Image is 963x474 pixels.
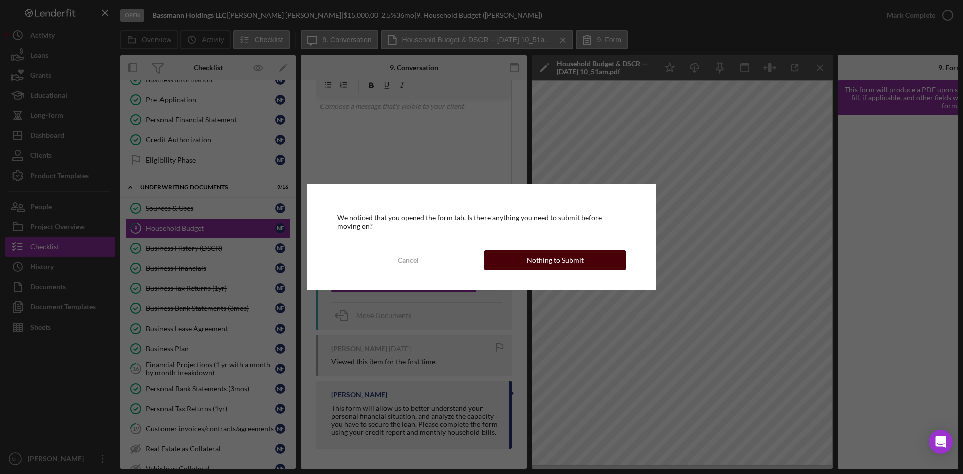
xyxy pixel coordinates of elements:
[398,250,419,270] div: Cancel
[337,250,479,270] button: Cancel
[527,250,584,270] div: Nothing to Submit
[484,250,626,270] button: Nothing to Submit
[337,214,626,230] div: We noticed that you opened the form tab. Is there anything you need to submit before moving on?
[929,430,953,454] div: Open Intercom Messenger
